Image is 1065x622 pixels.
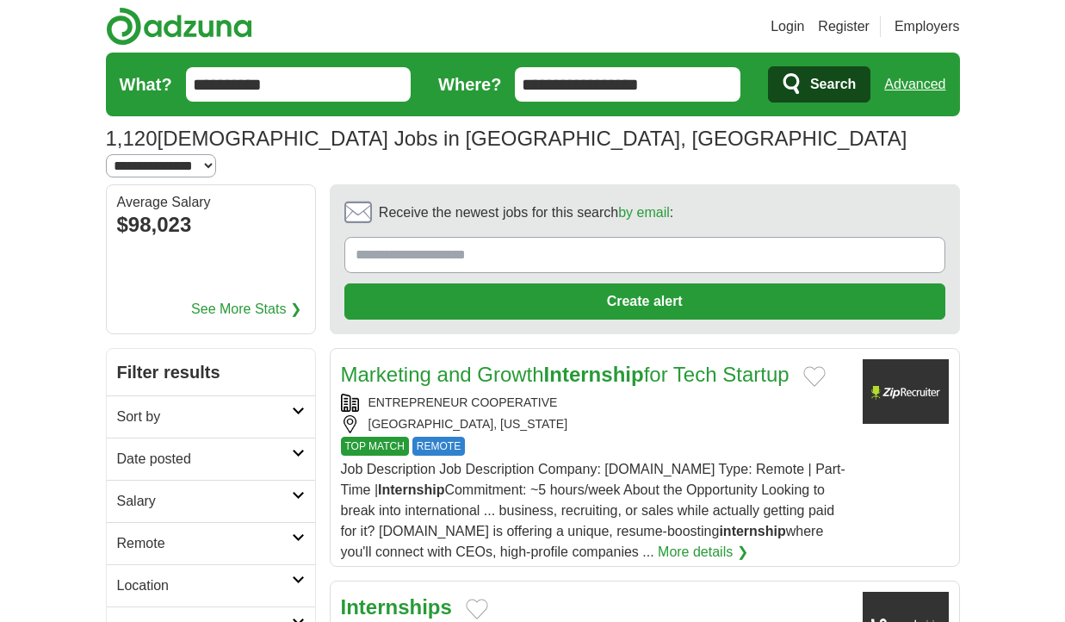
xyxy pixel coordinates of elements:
label: Where? [438,72,501,97]
strong: Internship [544,363,644,386]
a: Marketing and GrowthInternshipfor Tech Startup [341,363,789,386]
strong: internship [719,524,785,538]
a: Advanced [884,67,945,102]
label: What? [120,72,172,97]
button: Add to favorite jobs [803,366,826,387]
a: Salary [107,480,315,522]
span: TOP MATCH [341,437,409,456]
div: ENTREPRENEUR COOPERATIVE [341,394,849,412]
span: Job Description Job Description Company: [DOMAIN_NAME] Type: Remote | Part-Time | Commitment: ~5 ... [341,462,845,559]
div: $98,023 [117,209,305,240]
a: Remote [107,522,315,564]
a: Sort by [107,395,315,438]
h2: Remote [117,533,292,554]
a: See More Stats ❯ [191,299,301,320]
a: Location [107,564,315,606]
button: Add to favorite jobs [466,599,488,619]
span: Receive the newest jobs for this search : [379,202,673,223]
span: 1,120 [106,123,158,154]
a: Internships [341,595,452,619]
h2: Date posted [117,449,292,470]
h2: Sort by [117,407,292,427]
h2: Location [117,575,292,596]
h2: Salary [117,491,292,512]
a: Login [771,16,804,37]
button: Search [768,66,870,103]
a: Date posted [107,438,315,480]
span: REMOTE [412,437,465,456]
h2: Filter results [107,349,315,395]
a: Employers [895,16,960,37]
img: Company logo [863,359,949,424]
a: by email [618,205,670,220]
h1: [DEMOGRAPHIC_DATA] Jobs in [GEOGRAPHIC_DATA], [GEOGRAPHIC_DATA] [106,127,907,150]
div: Average Salary [117,196,305,209]
button: Create alert [344,283,945,320]
div: [GEOGRAPHIC_DATA], [US_STATE] [341,415,849,433]
img: Adzuna logo [106,7,252,46]
a: Register [818,16,870,37]
strong: Internship [378,482,444,497]
span: Search [810,67,856,102]
a: More details ❯ [658,542,748,563]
